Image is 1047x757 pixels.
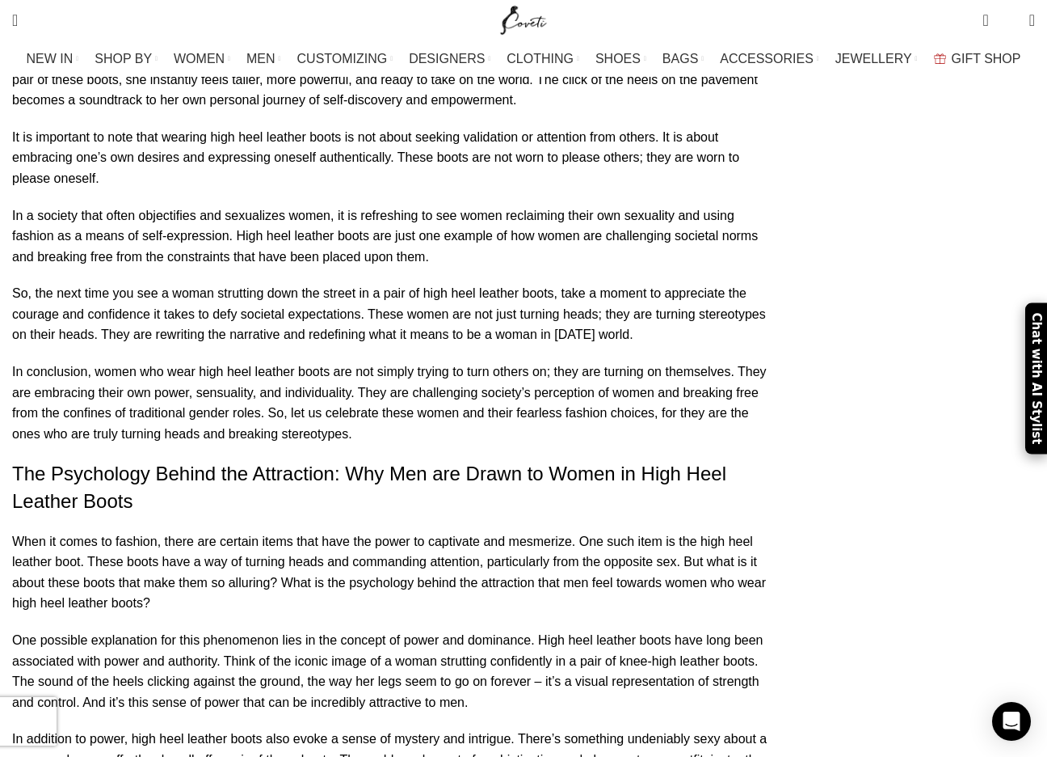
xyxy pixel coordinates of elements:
a: BAGS [662,43,704,75]
a: Search [4,4,26,36]
span: BAGS [662,51,698,66]
p: It is important to note that wearing high heel leather boots is not about seeking validation or a... [12,127,773,189]
span: 0 [984,8,996,20]
span: SHOP BY [95,51,152,66]
span: DESIGNERS [409,51,485,66]
a: Site logo [497,12,551,26]
p: One possible explanation for this phenomenon lies in the concept of power and dominance. High hee... [12,630,773,713]
span: MEN [246,51,275,66]
span: 0 [1004,16,1016,28]
p: So, the next time you see a woman strutting down the street in a pair of high heel leather boots,... [12,283,773,345]
a: NEW IN [27,43,79,75]
span: WOMEN [174,51,225,66]
span: CUSTOMIZING [297,51,388,66]
a: 0 [974,4,996,36]
span: SHOES [595,51,641,66]
a: CLOTHING [507,43,579,75]
span: GIFT SHOP [952,51,1021,66]
div: My Wishlist [1001,4,1017,36]
a: SHOP BY [95,43,158,75]
a: MEN [246,43,280,75]
img: GiftBag [934,53,946,64]
a: JEWELLERY [835,43,918,75]
p: In conclusion, women who wear high heel leather boots are not simply trying to turn others on; th... [12,362,773,444]
p: When it comes to fashion, there are certain items that have the power to captivate and mesmerize.... [12,531,773,614]
h2: The Psychology Behind the Attraction: Why Men are Drawn to Women in High Heel Leather Boots [12,460,773,514]
div: Open Intercom Messenger [992,702,1031,741]
a: WOMEN [174,43,230,75]
p: In a society that often objectifies and sexualizes women, it is refreshing to see women reclaimin... [12,205,773,268]
a: SHOES [595,43,646,75]
a: GIFT SHOP [934,43,1021,75]
span: ACCESSORIES [720,51,814,66]
a: DESIGNERS [409,43,490,75]
p: Furthermore, high heel leather boots can also be seen as a symbol of confidence and self-assuranc... [12,49,773,111]
a: CUSTOMIZING [297,43,393,75]
div: Main navigation [4,43,1043,75]
span: JEWELLERY [835,51,912,66]
a: ACCESSORIES [720,43,819,75]
span: CLOTHING [507,51,574,66]
span: NEW IN [27,51,74,66]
